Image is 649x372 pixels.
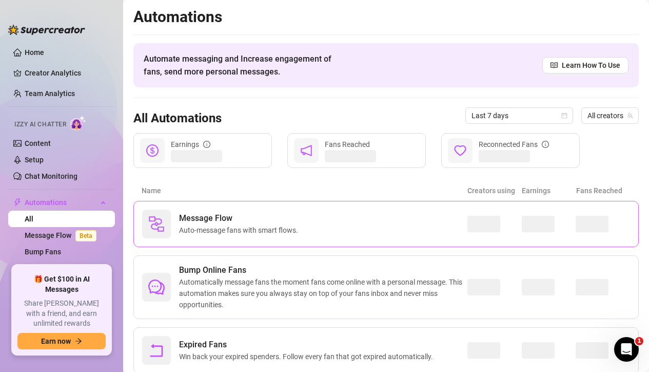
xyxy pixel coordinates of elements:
[144,52,341,78] span: Automate messaging and Increase engagement of fans, send more personal messages.
[203,141,210,148] span: info-circle
[479,139,549,150] div: Reconnected Fans
[133,110,222,127] h3: All Automations
[179,339,437,351] span: Expired Fans
[148,216,165,232] img: svg%3e
[542,57,628,73] a: Learn How To Use
[25,248,61,256] a: Bump Fans
[635,337,643,345] span: 1
[562,60,620,71] span: Learn How To Use
[25,231,101,239] a: Message FlowBeta
[471,108,567,123] span: Last 7 days
[550,62,558,69] span: read
[75,230,96,241] span: Beta
[75,338,82,345] span: arrow-right
[17,333,106,349] button: Earn nowarrow-right
[25,172,77,180] a: Chat Monitoring
[179,351,437,362] span: Win back your expired spenders. Follow every fan that got expired automatically.
[146,144,159,157] span: dollar
[14,120,66,129] span: Izzy AI Chatter
[148,342,165,359] span: rollback
[17,299,106,329] span: Share [PERSON_NAME] with a friend, and earn unlimited rewards
[627,113,633,119] span: team
[41,337,71,345] span: Earn now
[70,116,86,131] img: AI Chatter
[25,48,44,57] a: Home
[179,264,467,276] span: Bump Online Fans
[179,276,467,310] span: Automatically message fans the moment fans come online with a personal message. This automation m...
[25,156,44,164] a: Setup
[542,141,549,148] span: info-circle
[142,185,467,196] article: Name
[179,212,302,225] span: Message Flow
[25,89,75,98] a: Team Analytics
[133,7,639,27] h2: Automations
[522,185,576,196] article: Earnings
[587,108,633,123] span: All creators
[467,185,522,196] article: Creators using
[576,185,631,196] article: Fans Reached
[454,144,466,157] span: heart
[13,198,22,207] span: thunderbolt
[8,25,85,35] img: logo-BBDzfeDw.svg
[25,215,33,223] a: All
[300,144,312,157] span: notification
[148,279,165,295] span: comment
[17,274,106,294] span: 🎁 Get $100 in AI Messages
[25,139,51,147] a: Content
[25,194,97,211] span: Automations
[561,113,567,119] span: calendar
[25,65,107,81] a: Creator Analytics
[171,139,210,150] div: Earnings
[325,140,370,148] span: Fans Reached
[179,225,302,236] span: Auto-message fans with smart flows.
[614,337,639,362] iframe: Intercom live chat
